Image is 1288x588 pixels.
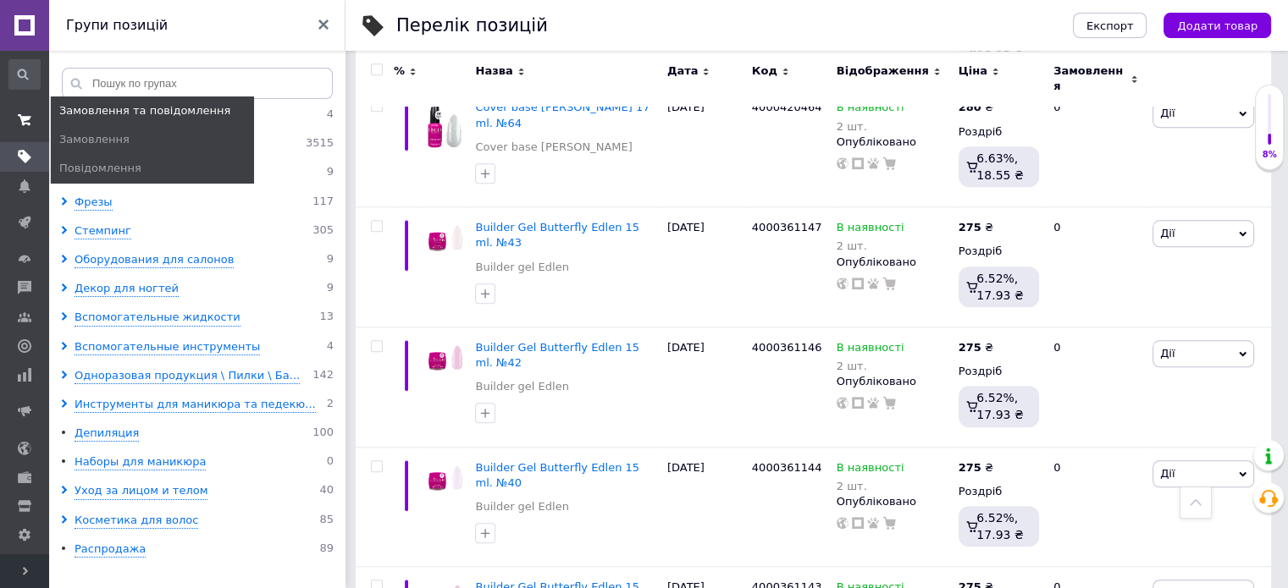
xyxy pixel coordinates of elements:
[327,281,334,297] span: 9
[306,136,334,152] span: 3515
[837,255,950,270] div: Опубліковано
[663,447,748,567] div: [DATE]
[959,124,1039,140] div: Роздріб
[837,494,950,509] div: Опубліковано
[752,63,777,79] span: Код
[327,252,334,268] span: 9
[752,461,822,474] span: 4000361144
[75,454,206,470] div: Наборы для маникюра
[475,499,568,514] a: Builder gel Edlen
[959,101,981,113] b: 280
[312,195,334,211] span: 117
[75,252,234,268] div: Оборудования для салонов
[319,513,334,529] span: 85
[475,63,512,79] span: Назва
[1043,87,1148,207] div: 0
[319,310,334,326] span: 13
[75,368,300,384] div: Одноразовая продукция \ Пилки \ Ба...
[75,513,198,529] div: Косметика для волос
[59,132,130,147] span: Замовлення
[75,223,131,239] div: Стемпинг
[51,154,254,183] a: Повідомлення
[312,223,334,239] span: 305
[1160,467,1175,480] span: Дії
[423,100,467,158] img: Cover base Opal Edlen 17 ml. №64
[752,341,822,354] span: 4000361146
[75,426,139,442] div: Депиляция
[319,483,334,499] span: 40
[837,101,904,118] span: В наявності
[976,511,1023,541] span: 6.52%, 17.93 ₴
[837,120,904,133] div: 2 шт.
[327,165,334,181] span: 9
[959,63,987,79] span: Ціна
[752,221,822,234] span: 4000361147
[319,541,334,558] span: 89
[475,140,632,155] a: Cover base [PERSON_NAME]
[837,341,904,359] span: В наявності
[959,461,981,474] b: 275
[75,483,207,499] div: Уход за лицом и телом
[837,360,904,372] div: 2 шт.
[976,391,1023,421] span: 6.52%, 17.93 ₴
[667,63,699,79] span: Дата
[837,480,904,492] div: 2 шт.
[959,460,993,475] div: ₴
[62,68,333,99] input: Пошук по групах
[837,221,904,239] span: В наявності
[1086,19,1134,32] span: Експорт
[959,484,1039,499] div: Роздріб
[394,63,405,79] span: %
[663,207,748,327] div: [DATE]
[396,17,548,35] div: Перелік позицій
[75,339,260,355] div: Вспомогательные инструменты
[1053,63,1126,94] span: Замовлення
[51,125,254,154] a: Замовлення
[663,87,748,207] div: [DATE]
[475,379,568,394] a: Builder gel Edlen
[475,341,639,369] a: Builder Gel Butterfly Edlen 15 ml. №42
[1160,347,1175,360] span: Дії
[59,103,230,118] span: Замовлення та повідомлення
[959,221,981,234] b: 275
[976,151,1023,182] span: 6.63%, 18.55 ₴
[837,239,904,252] div: 2 шт.
[1177,19,1258,32] span: Додати товар
[959,341,981,354] b: 275
[475,461,639,489] a: Builder Gel Butterfly Edlen 15 ml. №40
[959,100,993,115] div: ₴
[1164,13,1271,38] button: Додати товар
[423,220,467,253] img: Builder Gel Butterfly Edlen 15 ml. №43
[327,339,334,355] span: 4
[75,541,146,558] div: Распродажа
[1160,107,1175,119] span: Дії
[1043,327,1148,447] div: 0
[837,461,904,479] span: В наявності
[75,310,240,326] div: Вспомогательные жидкости
[1043,447,1148,567] div: 0
[837,63,929,79] span: Відображення
[752,101,822,113] span: 4000420464
[75,281,179,297] div: Декор для ногтей
[75,397,316,413] div: Инструменты для маникюра та педекю...
[959,364,1039,379] div: Роздріб
[1043,207,1148,327] div: 0
[837,374,950,389] div: Опубліковано
[837,135,950,150] div: Опубліковано
[475,101,650,129] a: Cover base [PERSON_NAME] 17 ml. №64
[75,195,113,211] div: Фрезы
[423,460,467,493] img: Builder Gel Butterfly Edlen 15 ml. №40
[59,161,141,176] span: Повідомлення
[423,340,467,373] img: Builder Gel Butterfly Edlen 15 ml. №42
[959,244,1039,259] div: Роздріб
[312,368,334,384] span: 142
[327,454,334,470] span: 0
[475,221,639,249] a: Builder Gel Butterfly Edlen 15 ml. №43
[475,260,568,275] a: Builder gel Edlen
[959,340,993,355] div: ₴
[327,107,334,124] span: 4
